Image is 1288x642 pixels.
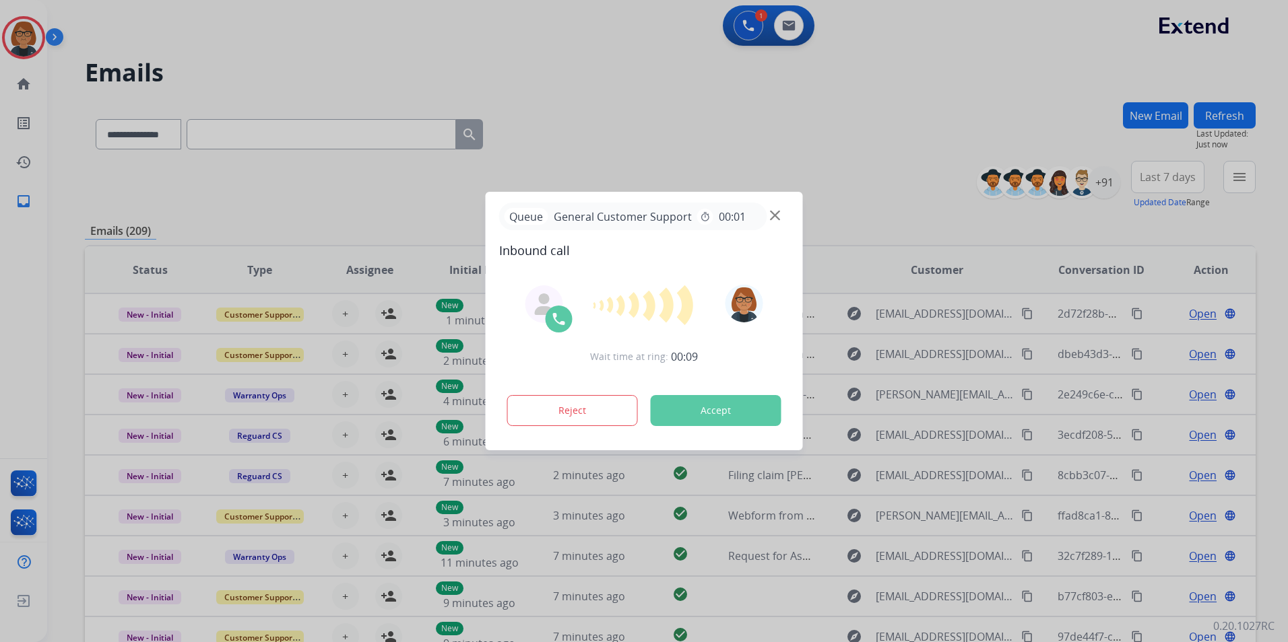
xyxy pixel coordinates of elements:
[671,349,698,365] span: 00:09
[499,241,790,260] span: Inbound call
[534,293,555,315] img: agent-avatar
[651,395,781,426] button: Accept
[725,285,763,322] img: avatar
[700,211,711,222] mat-icon: timer
[507,395,638,426] button: Reject
[719,209,746,225] span: 00:01
[548,209,697,225] span: General Customer Support
[1213,618,1275,634] p: 0.20.1027RC
[551,311,567,327] img: call-icon
[770,211,780,221] img: close-button
[505,208,548,225] p: Queue
[590,350,668,363] span: Wait time at ring:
